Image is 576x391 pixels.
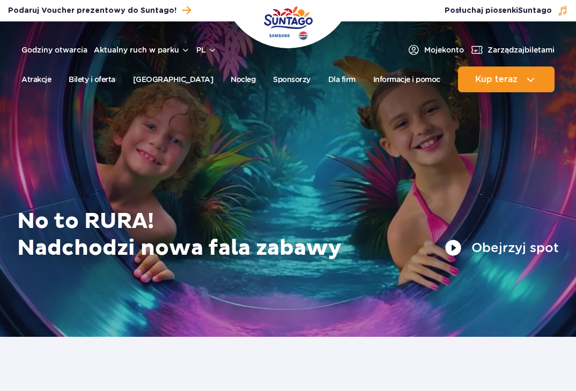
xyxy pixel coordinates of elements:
[231,67,255,92] a: Nocleg
[373,67,440,92] a: Informacje i pomoc
[518,7,552,14] span: Suntago
[475,75,518,84] span: Kup teraz
[8,5,176,16] span: Podaruj Voucher prezentowy do Suntago!
[21,45,87,55] a: Godziny otwarcia
[17,208,559,262] h1: No to RURA! Nadchodzi nowa fala zabawy
[470,43,555,56] a: Zarządzajbiletami
[458,67,555,92] button: Kup teraz
[273,67,311,92] a: Sponsorzy
[196,45,217,55] button: pl
[8,3,191,18] a: Podaruj Voucher prezentowy do Suntago!
[445,5,568,16] button: Posłuchaj piosenkiSuntago
[488,45,555,55] span: Zarządzaj biletami
[445,5,552,16] span: Posłuchaj piosenki
[407,43,464,56] a: Mojekonto
[133,67,213,92] a: [GEOGRAPHIC_DATA]
[328,67,356,92] a: Dla firm
[69,67,115,92] a: Bilety i oferta
[445,239,559,256] button: Obejrzyj spot
[94,46,190,54] button: Aktualny ruch w parku
[21,67,51,92] a: Atrakcje
[424,45,464,55] span: Moje konto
